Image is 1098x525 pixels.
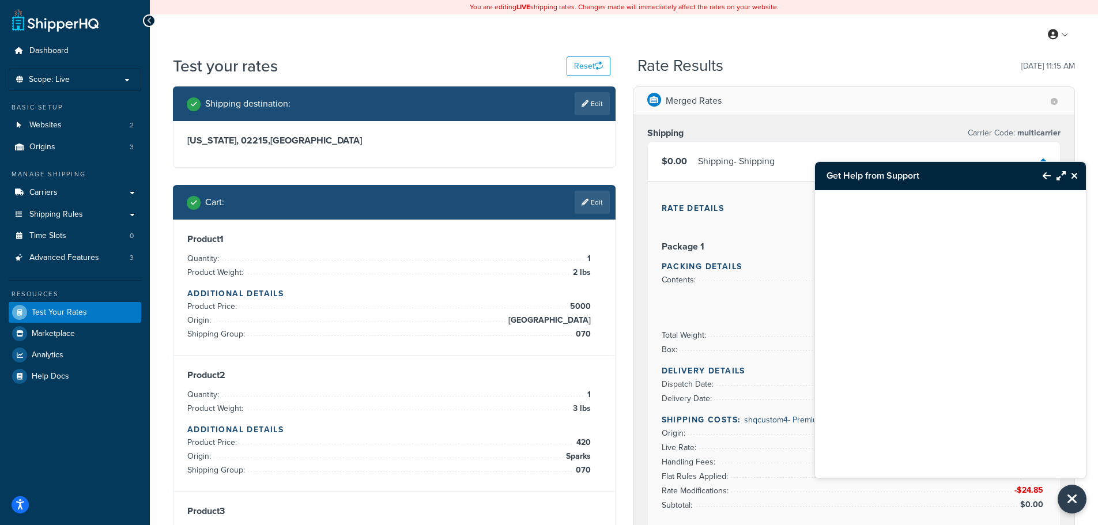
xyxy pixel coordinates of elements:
[637,57,723,75] h2: Rate Results
[9,137,141,158] li: Origins
[29,75,70,85] span: Scope: Live
[516,2,530,12] b: LIVE
[573,463,591,477] span: 070
[187,135,601,146] h3: [US_STATE], 02215 , [GEOGRAPHIC_DATA]
[9,247,141,269] a: Advanced Features3
[187,314,214,326] span: Origin:
[662,241,1047,252] h3: Package 1
[187,388,222,401] span: Quantity:
[1031,163,1051,189] button: Back to Resource Center
[1015,127,1061,139] span: multicarrier
[584,388,591,402] span: 1
[173,55,278,77] h1: Test your rates
[205,197,224,207] h2: Cart :
[29,253,99,263] span: Advanced Features
[187,266,246,278] span: Product Weight:
[32,350,63,360] span: Analytics
[968,125,1061,141] p: Carrier Code:
[29,231,66,241] span: Time Slots
[29,210,83,220] span: Shipping Rules
[9,103,141,112] div: Basic Setup
[187,328,248,340] span: Shipping Group:
[662,260,1047,273] h4: Packing Details
[1066,169,1086,183] button: Close Resource Center
[205,99,290,109] h2: Shipping destination :
[815,162,1031,190] h3: Get Help from Support
[1021,58,1075,74] p: [DATE] 11:15 AM
[575,191,610,214] a: Edit
[29,188,58,198] span: Carriers
[570,266,591,280] span: 2 lbs
[9,366,141,387] li: Help Docs
[187,300,240,312] span: Product Price:
[9,169,141,179] div: Manage Shipping
[662,202,1047,214] h4: Rate Details
[187,252,222,265] span: Quantity:
[9,345,141,365] a: Analytics
[662,470,731,482] span: Flat Rules Applied:
[567,300,591,314] span: 5000
[9,289,141,299] div: Resources
[9,204,141,225] a: Shipping Rules
[9,323,141,344] a: Marketplace
[563,450,591,463] span: Sparks
[662,414,1047,426] h4: Shipping Costs:
[647,127,684,139] h3: Shipping
[815,190,1086,478] iframe: Chat Widget
[130,253,134,263] span: 3
[662,499,695,511] span: Subtotal:
[662,329,709,341] span: Total Weight:
[9,225,141,247] li: Time Slots
[187,369,601,381] h3: Product 2
[32,308,87,318] span: Test Your Rates
[662,427,688,439] span: Origin:
[662,456,718,468] span: Handling Fees:
[187,424,601,436] h4: Additional Details
[662,392,715,405] span: Delivery Date:
[9,40,141,62] a: Dashboard
[130,120,134,130] span: 2
[187,288,601,300] h4: Additional Details
[662,274,699,286] span: Contents:
[662,343,680,356] span: Box:
[1020,498,1046,511] span: $0.00
[573,436,591,450] span: 420
[187,436,240,448] span: Product Price:
[130,142,134,152] span: 3
[9,115,141,136] li: Websites
[29,120,62,130] span: Websites
[9,137,141,158] a: Origins3
[187,505,601,517] h3: Product 3
[32,372,69,382] span: Help Docs
[744,414,968,426] span: shqcustom4 - Premium Ground (3-5 days) - with Adult Signature
[29,46,69,56] span: Dashboard
[505,314,591,327] span: [GEOGRAPHIC_DATA]
[1014,484,1046,496] span: -$24.85
[187,464,248,476] span: Shipping Group:
[662,441,699,454] span: Live Rate:
[1058,485,1086,513] button: Close Resource Center
[662,378,716,390] span: Dispatch Date:
[662,365,1047,377] h4: Delivery Details
[187,233,601,245] h3: Product 1
[570,402,591,416] span: 3 lbs
[666,93,722,109] p: Merged Rates
[9,182,141,203] a: Carriers
[9,115,141,136] a: Websites2
[573,327,591,341] span: 070
[662,154,687,168] span: $0.00
[9,302,141,323] a: Test Your Rates
[575,92,610,115] a: Edit
[9,247,141,269] li: Advanced Features
[130,231,134,241] span: 0
[187,450,214,462] span: Origin:
[567,56,610,76] button: Reset
[187,402,246,414] span: Product Weight:
[1051,163,1066,189] button: Maximize Resource Center
[9,225,141,247] a: Time Slots0
[584,252,591,266] span: 1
